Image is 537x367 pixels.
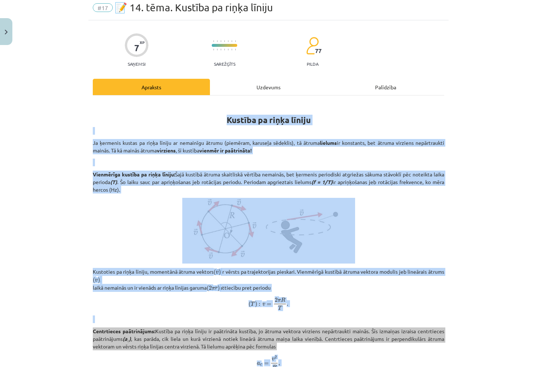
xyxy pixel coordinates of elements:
span: ( [248,301,251,307]
span: ) [255,301,257,307]
span: c [260,364,262,366]
span: = [264,363,269,365]
p: Ja ķermenis kustas pa riņķa līniju ar nemainīgu ātrumu (piemēram, karuseļa sēdeklis), tā ātruma i... [93,139,444,154]
span: = [267,303,271,306]
span: 2 [275,356,277,359]
span: 2 [275,298,278,302]
span: : [259,303,260,306]
span: → [216,269,219,273]
span: a [257,362,260,365]
div: Palīdzība [327,79,444,95]
span: r [215,287,218,290]
div: Uzdevums [210,79,327,95]
strong: Vienmērīga kustība pa riņķa līniju: [93,171,175,178]
span: v [216,271,219,274]
img: icon-short-line-57e1e144782c952c97e751825c79c345078a6d821885a25fce030b3d8c18986b.svg [235,40,236,42]
span: 2 [209,286,212,290]
img: icon-short-line-57e1e144782c952c97e751825c79c345078a6d821885a25fce030b3d8c18986b.svg [213,40,214,42]
strong: Centrtieces paātrinājums: [93,328,155,334]
span: π [212,287,215,290]
span: XP [140,40,144,44]
strong: (a ) [123,335,131,342]
strong: lielums [320,139,337,146]
img: icon-short-line-57e1e144782c952c97e751825c79c345078a6d821885a25fce030b3d8c18986b.svg [235,49,236,50]
span: ( [214,269,216,276]
strong: (T) [110,179,117,185]
span: R [281,297,285,302]
strong: (f = 1/T) [311,179,333,185]
span: ( [207,285,209,291]
span: , [278,363,280,366]
strong: vienmēr ir paātrināta! [199,147,252,154]
span: ( [93,277,95,284]
img: icon-short-line-57e1e144782c952c97e751825c79c345078a6d821885a25fce030b3d8c18986b.svg [220,49,221,50]
span: #17 [93,3,113,12]
p: Kustoties pa riņķa līniju, momentānā ātruma vektors ir vērsts pa trajektorijas pieskari. Vienmērī... [93,268,444,310]
span: v [262,303,265,306]
span: v [95,279,98,282]
sub: c [127,338,129,343]
strong: Kustība pa riņķa līniju [227,115,311,125]
img: icon-short-line-57e1e144782c952c97e751825c79c345078a6d821885a25fce030b3d8c18986b.svg [231,40,232,42]
img: icon-short-line-57e1e144782c952c97e751825c79c345078a6d821885a25fce030b3d8c18986b.svg [231,49,232,50]
span: ) [218,285,220,291]
span: ) [219,269,221,276]
img: icon-short-line-57e1e144782c952c97e751825c79c345078a6d821885a25fce030b3d8c18986b.svg [213,49,214,50]
img: students-c634bb4e5e11cddfef0936a35e636f08e4e9abd3cc4e673bd6f9a4125e45ecb1.svg [306,37,319,55]
p: Šajā kustībā ātruma skaitliskā vērtība nemainās, bet ķermenis periodiski atgriežas sākuma stāvokl... [93,171,444,193]
div: Apraksts [93,79,210,95]
div: 7 [134,43,139,53]
span: 77 [315,48,322,54]
span: . [287,304,289,306]
span: v [272,358,275,361]
img: icon-short-line-57e1e144782c952c97e751825c79c345078a6d821885a25fce030b3d8c18986b.svg [224,40,225,42]
span: ) [98,277,100,284]
img: icon-short-line-57e1e144782c952c97e751825c79c345078a6d821885a25fce030b3d8c18986b.svg [220,40,221,42]
p: Sarežģīts [214,61,235,66]
span: T [251,302,255,306]
img: icon-short-line-57e1e144782c952c97e751825c79c345078a6d821885a25fce030b3d8c18986b.svg [224,49,225,50]
p: Saņemsi [125,61,148,66]
span: 📝 14. tēma. Kustība pa riņķa līniju [115,1,273,13]
p: pilda [307,61,318,66]
span: π [278,299,281,302]
strong: virziens [157,147,176,154]
span: T [278,306,282,310]
img: icon-close-lesson-0947bae3869378f0d4975bcd49f059093ad1ed9edebbc8119c70593378902aed.svg [5,30,8,34]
